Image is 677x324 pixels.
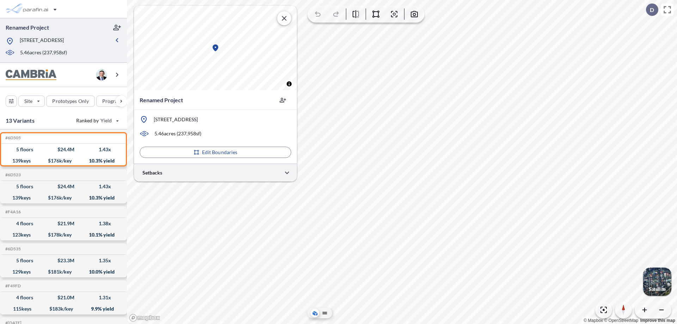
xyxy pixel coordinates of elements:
[6,69,56,80] img: BrandImage
[4,283,21,288] h5: Click to copy the code
[4,135,21,140] h5: Click to copy the code
[584,318,603,323] a: Mapbox
[154,116,198,123] p: [STREET_ADDRESS]
[96,69,107,80] img: user logo
[46,96,95,107] button: Prototypes Only
[211,44,220,52] div: Map marker
[202,149,238,156] p: Edit Boundaries
[52,98,89,105] p: Prototypes Only
[154,130,201,137] p: 5.46 acres ( 237,958 sf)
[134,6,297,90] canvas: Map
[287,80,291,88] span: Toggle attribution
[649,286,666,292] p: Satellite
[102,98,122,105] p: Program
[640,318,675,323] a: Improve this map
[321,309,329,317] button: Site Plan
[4,246,21,251] h5: Click to copy the code
[4,172,21,177] h5: Click to copy the code
[129,314,160,322] a: Mapbox homepage
[20,37,64,45] p: [STREET_ADDRESS]
[96,96,134,107] button: Program
[140,96,183,104] p: Renamed Project
[650,7,654,13] p: D
[285,80,293,88] button: Toggle attribution
[311,309,319,317] button: Aerial View
[4,209,21,214] h5: Click to copy the code
[100,117,112,124] span: Yield
[24,98,32,105] p: Site
[140,147,291,158] button: Edit Boundaries
[18,96,45,107] button: Site
[20,49,67,57] p: 5.46 acres ( 237,958 sf)
[643,268,671,296] img: Switcher Image
[71,115,123,126] button: Ranked by Yield
[6,24,49,31] p: Renamed Project
[643,268,671,296] button: Switcher ImageSatellite
[6,116,35,125] p: 13 Variants
[604,318,638,323] a: OpenStreetMap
